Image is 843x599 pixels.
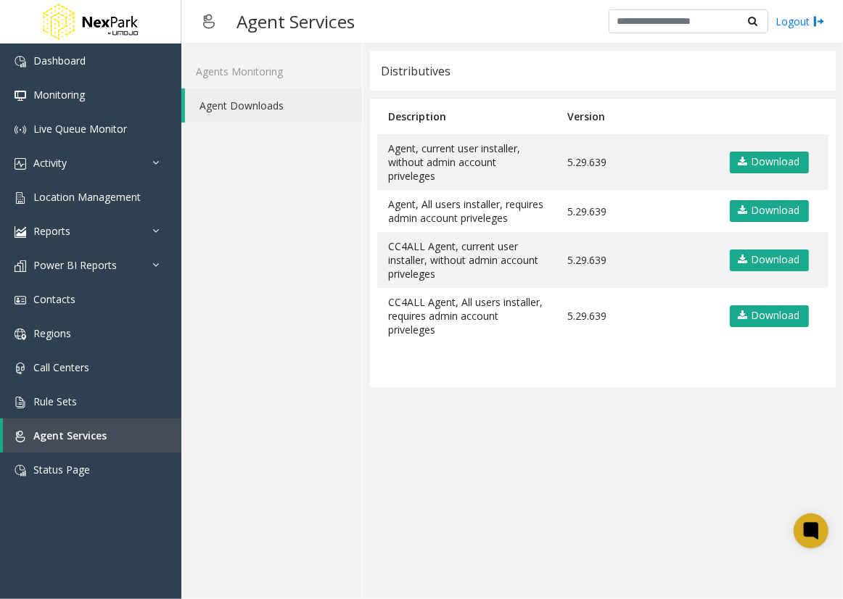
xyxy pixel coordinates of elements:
[381,62,451,80] div: Distributives
[730,305,809,327] a: Download
[229,4,362,39] h3: Agent Services
[556,99,717,134] th: Version
[196,4,222,39] img: pageIcon
[33,360,89,374] span: Call Centers
[15,329,26,340] img: 'icon'
[15,363,26,374] img: 'icon'
[33,190,141,204] span: Location Management
[181,54,362,88] a: Agents Monitoring
[15,226,26,238] img: 'icon'
[15,294,26,306] img: 'icon'
[33,224,70,238] span: Reports
[33,54,86,67] span: Dashboard
[730,200,809,222] a: Download
[813,14,825,29] img: logout
[33,429,107,442] span: Agent Services
[15,90,26,102] img: 'icon'
[33,292,75,306] span: Contacts
[3,418,181,453] a: Agent Services
[185,88,362,123] a: Agent Downloads
[730,249,809,271] a: Download
[33,258,117,272] span: Power BI Reports
[15,124,26,136] img: 'icon'
[15,465,26,476] img: 'icon'
[377,190,556,232] td: Agent, All users installer, requires admin account priveleges
[33,394,77,408] span: Rule Sets
[33,122,127,136] span: Live Queue Monitor
[15,158,26,170] img: 'icon'
[15,56,26,67] img: 'icon'
[377,99,556,134] th: Description
[556,190,717,232] td: 5.29.639
[33,88,85,102] span: Monitoring
[776,14,825,29] a: Logout
[15,431,26,442] img: 'icon'
[556,134,717,190] td: 5.29.639
[33,326,71,340] span: Regions
[33,156,67,170] span: Activity
[556,232,717,288] td: 5.29.639
[15,397,26,408] img: 'icon'
[33,463,90,476] span: Status Page
[730,152,809,173] a: Download
[377,288,556,344] td: CC4ALL Agent, All users installer, requires admin account priveleges
[377,232,556,288] td: CC4ALL Agent, current user installer, without admin account priveleges
[15,260,26,272] img: 'icon'
[15,192,26,204] img: 'icon'
[556,288,717,344] td: 5.29.639
[377,134,556,190] td: Agent, current user installer, without admin account priveleges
